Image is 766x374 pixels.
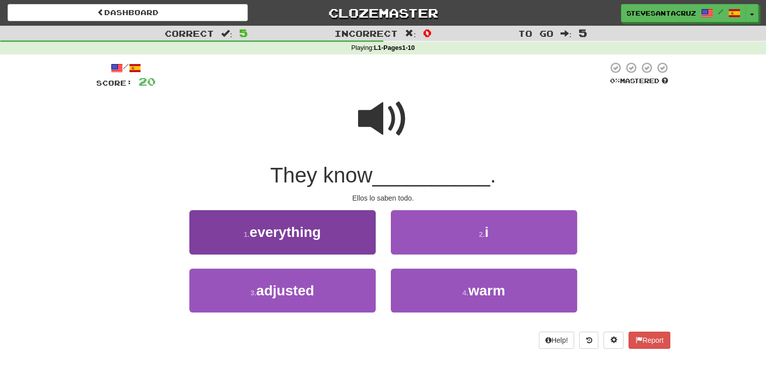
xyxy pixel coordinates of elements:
[423,27,432,39] span: 0
[539,332,575,349] button: Help!
[484,224,489,240] span: i
[250,289,256,297] small: 3 .
[138,75,156,88] span: 20
[189,210,376,254] button: 1.everything
[263,4,503,22] a: Clozemaster
[374,44,414,51] strong: L1-Pages1-10
[610,77,620,85] span: 0 %
[518,28,553,38] span: To go
[270,163,372,187] span: They know
[579,27,587,39] span: 5
[405,29,416,38] span: :
[256,283,314,298] span: adjusted
[96,193,670,203] div: Ellos lo saben todo.
[468,283,505,298] span: warm
[8,4,248,21] a: Dashboard
[239,27,248,39] span: 5
[621,4,746,22] a: SteveSantaCruz /
[718,8,723,15] span: /
[490,163,496,187] span: .
[244,230,250,238] small: 1 .
[608,77,670,86] div: Mastered
[96,79,132,87] span: Score:
[626,9,696,18] span: SteveSantaCruz
[391,210,577,254] button: 2.i
[462,289,468,297] small: 4 .
[561,29,572,38] span: :
[372,163,490,187] span: __________
[96,61,156,74] div: /
[479,230,485,238] small: 2 .
[579,332,598,349] button: Round history (alt+y)
[221,29,232,38] span: :
[250,224,321,240] span: everything
[629,332,670,349] button: Report
[165,28,214,38] span: Correct
[334,28,398,38] span: Incorrect
[189,269,376,313] button: 3.adjusted
[391,269,577,313] button: 4.warm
